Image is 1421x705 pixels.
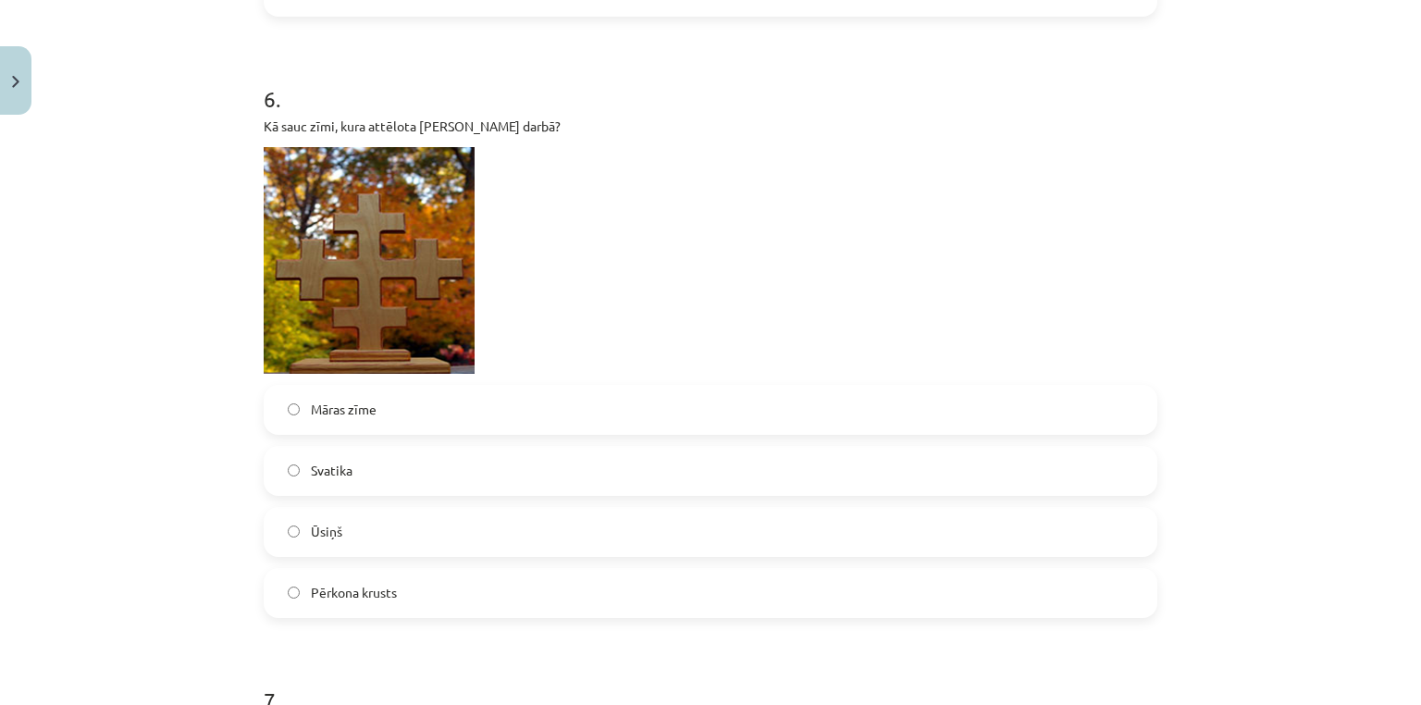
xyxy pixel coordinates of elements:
input: Ūsiņš [288,526,300,538]
span: Ūsiņš [311,522,342,541]
input: Pērkona krusts [288,587,300,599]
img: icon-close-lesson-0947bae3869378f0d4975bcd49f059093ad1ed9edebbc8119c70593378902aed.svg [12,76,19,88]
span: Māras zīme [311,400,377,419]
span: Pērkona krusts [311,583,397,602]
span: Svatika [311,461,352,480]
h1: 6 . [264,54,1157,111]
input: Māras zīme [288,403,300,415]
p: Kā sauc zīmi, kura attēlota [PERSON_NAME] darbā? [264,117,1157,136]
input: Svatika [288,464,300,476]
